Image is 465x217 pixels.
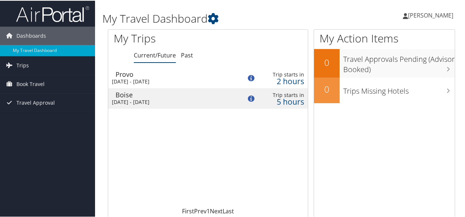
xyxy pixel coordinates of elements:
[102,10,341,26] h1: My Travel Dashboard
[114,30,219,45] h1: My Trips
[343,50,455,74] h3: Travel Approvals Pending (Advisor Booked)
[210,206,223,214] a: Next
[262,77,304,84] div: 2 hours
[116,91,235,97] div: Boise
[16,56,29,74] span: Trips
[314,77,455,102] a: 0Trips Missing Hotels
[16,5,89,22] img: airportal-logo.png
[16,74,45,93] span: Book Travel
[16,93,55,111] span: Travel Approval
[248,74,254,81] img: alert-flat-solid-info.png
[112,98,231,105] div: [DATE] - [DATE]
[223,206,234,214] a: Last
[182,206,194,214] a: First
[408,11,453,19] span: [PERSON_NAME]
[262,98,304,104] div: 5 hours
[314,82,340,95] h2: 0
[403,4,461,26] a: [PERSON_NAME]
[262,91,304,98] div: Trip starts in
[248,95,254,101] img: alert-flat-solid-info.png
[207,206,210,214] a: 1
[262,71,304,77] div: Trip starts in
[343,82,455,96] h3: Trips Missing Hotels
[181,50,193,59] a: Past
[116,70,235,77] div: Provo
[112,78,231,84] div: [DATE] - [DATE]
[16,26,46,44] span: Dashboards
[194,206,207,214] a: Prev
[134,50,176,59] a: Current/Future
[314,48,455,76] a: 0Travel Approvals Pending (Advisor Booked)
[314,30,455,45] h1: My Action Items
[314,56,340,68] h2: 0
